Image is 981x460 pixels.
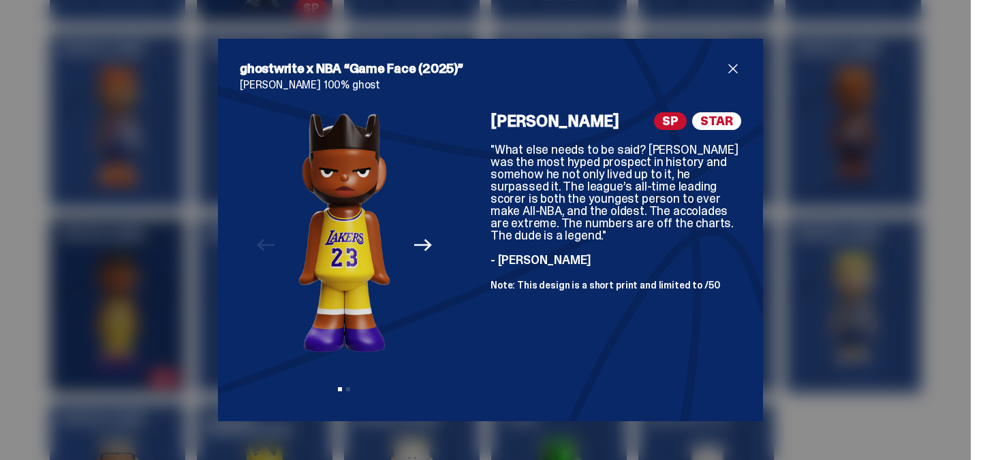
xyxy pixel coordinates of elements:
h2: ghostwrite x NBA “Game Face (2025)” [240,61,725,77]
button: View slide 2 [346,387,350,391]
h4: [PERSON_NAME] [490,113,619,129]
button: close [725,61,741,77]
button: Next [408,230,438,260]
div: "What else needs to be said? [PERSON_NAME] was the most hyped prospect in history and somehow he ... [490,144,741,291]
span: SP [654,112,687,130]
span: STAR [692,112,741,130]
p: [PERSON_NAME] 100% ghost [240,80,741,91]
span: Note: This design is a short print and limited to /50 [490,279,720,291]
img: NBA%20Game%20Face%20-%20Website%20Archive.257.png [298,112,390,352]
button: View slide 1 [338,387,342,391]
span: - [PERSON_NAME] [490,252,591,268]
